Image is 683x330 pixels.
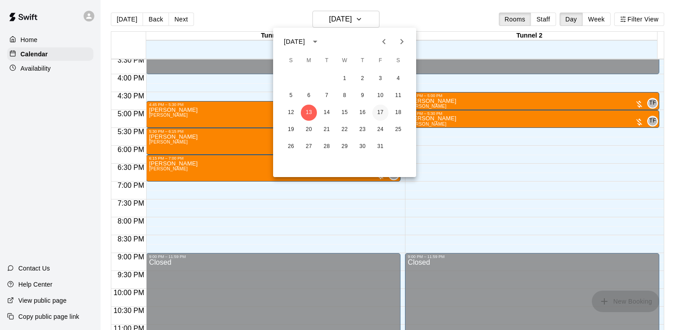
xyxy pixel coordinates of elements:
button: 9 [354,88,371,104]
button: 22 [337,122,353,138]
span: Monday [301,52,317,70]
button: 11 [390,88,406,104]
button: 21 [319,122,335,138]
button: 20 [301,122,317,138]
button: 14 [319,105,335,121]
button: 25 [390,122,406,138]
button: 29 [337,139,353,155]
button: Previous month [375,33,393,51]
button: 31 [372,139,388,155]
button: 4 [390,71,406,87]
button: 3 [372,71,388,87]
button: 1 [337,71,353,87]
button: 16 [354,105,371,121]
button: 5 [283,88,299,104]
button: calendar view is open, switch to year view [308,34,323,49]
span: Friday [372,52,388,70]
span: Sunday [283,52,299,70]
span: Thursday [354,52,371,70]
button: Next month [393,33,411,51]
button: 23 [354,122,371,138]
button: 19 [283,122,299,138]
div: [DATE] [284,37,305,47]
button: 28 [319,139,335,155]
button: 18 [390,105,406,121]
button: 7 [319,88,335,104]
button: 17 [372,105,388,121]
button: 15 [337,105,353,121]
span: Saturday [390,52,406,70]
button: 12 [283,105,299,121]
button: 6 [301,88,317,104]
button: 24 [372,122,388,138]
button: 8 [337,88,353,104]
span: Wednesday [337,52,353,70]
button: 26 [283,139,299,155]
button: 27 [301,139,317,155]
span: Tuesday [319,52,335,70]
button: 30 [354,139,371,155]
button: 2 [354,71,371,87]
button: 13 [301,105,317,121]
button: 10 [372,88,388,104]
